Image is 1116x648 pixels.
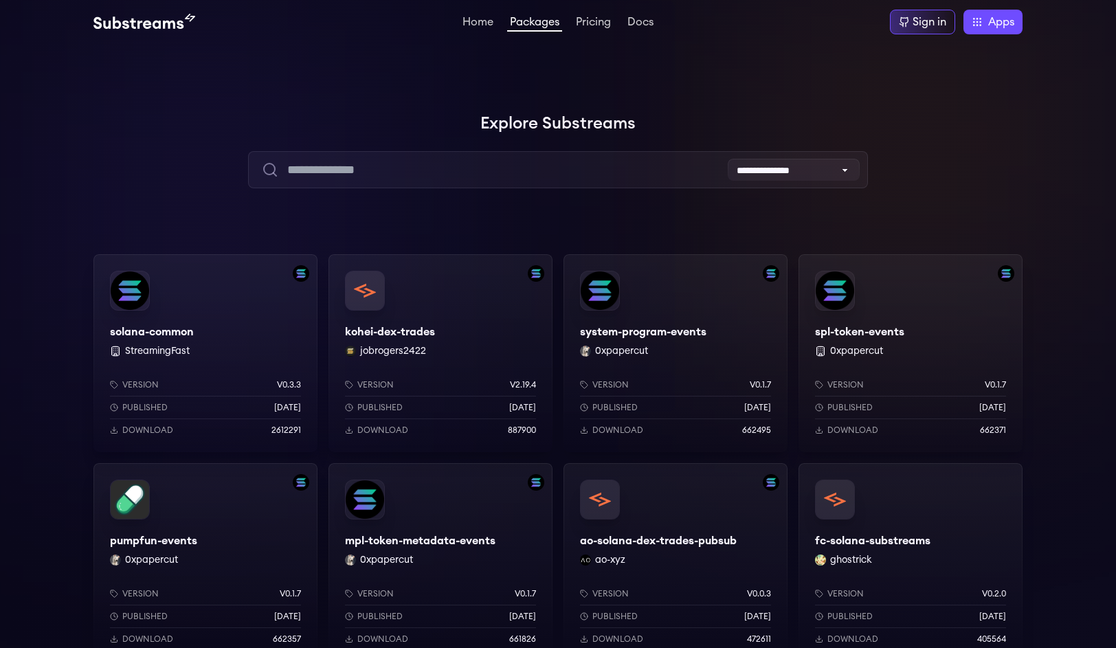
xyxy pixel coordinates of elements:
p: v0.1.7 [750,379,771,390]
button: ghostrick [830,553,872,567]
p: Version [357,379,394,390]
img: Filter by solana network [763,265,779,282]
p: Version [827,379,864,390]
span: Apps [988,14,1014,30]
a: Pricing [573,16,614,30]
p: Version [592,588,629,599]
p: [DATE] [744,611,771,622]
img: Filter by solana network [528,265,544,282]
img: Filter by solana network [763,474,779,491]
p: Version [357,588,394,599]
p: Published [357,402,403,413]
p: [DATE] [979,611,1006,622]
p: Download [827,425,878,436]
button: 0xpapercut [595,344,648,358]
p: Published [122,611,168,622]
p: v2.19.4 [510,379,536,390]
p: Version [827,588,864,599]
button: ao-xyz [595,553,625,567]
p: Download [122,634,173,645]
a: Filter by solana networkkohei-dex-tradeskohei-dex-tradesjobrogers2422 jobrogers2422Versionv2.19.4... [328,254,553,452]
p: Published [357,611,403,622]
p: [DATE] [979,402,1006,413]
p: Published [827,402,873,413]
a: Sign in [890,10,955,34]
img: Filter by solana network [528,474,544,491]
p: v0.1.7 [985,379,1006,390]
h1: Explore Substreams [93,110,1023,137]
button: jobrogers2422 [360,344,426,358]
p: 662357 [273,634,301,645]
p: [DATE] [744,402,771,413]
p: 472611 [747,634,771,645]
p: 662371 [980,425,1006,436]
p: [DATE] [509,611,536,622]
p: [DATE] [509,402,536,413]
p: Download [357,634,408,645]
a: Filter by solana networkspl-token-eventsspl-token-events 0xpapercutVersionv0.1.7Published[DATE]Do... [799,254,1023,452]
a: Home [460,16,496,30]
p: [DATE] [274,611,301,622]
p: v0.1.7 [280,588,301,599]
a: Packages [507,16,562,32]
p: v0.3.3 [277,379,301,390]
button: 0xpapercut [125,553,178,567]
a: Filter by solana networksystem-program-eventssystem-program-events0xpapercut 0xpapercutVersionv0.... [563,254,788,452]
p: v0.2.0 [982,588,1006,599]
p: Version [122,588,159,599]
img: Filter by solana network [998,265,1014,282]
p: v0.0.3 [747,588,771,599]
button: StreamingFast [125,344,190,358]
div: Sign in [913,14,946,30]
p: Download [357,425,408,436]
p: Download [827,634,878,645]
p: Version [122,379,159,390]
p: Download [122,425,173,436]
p: Download [592,634,643,645]
p: 2612291 [271,425,301,436]
p: Version [592,379,629,390]
button: 0xpapercut [360,553,413,567]
a: Filter by solana networksolana-commonsolana-common StreamingFastVersionv0.3.3Published[DATE]Downl... [93,254,317,452]
p: [DATE] [274,402,301,413]
p: Published [592,611,638,622]
img: Filter by solana network [293,265,309,282]
p: Download [592,425,643,436]
p: Published [592,402,638,413]
p: Published [827,611,873,622]
p: Published [122,402,168,413]
button: 0xpapercut [830,344,883,358]
p: 405564 [977,634,1006,645]
p: 662495 [742,425,771,436]
a: Docs [625,16,656,30]
img: Filter by solana network [293,474,309,491]
p: 661826 [509,634,536,645]
p: v0.1.7 [515,588,536,599]
p: 887900 [508,425,536,436]
img: Substream's logo [93,14,195,30]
